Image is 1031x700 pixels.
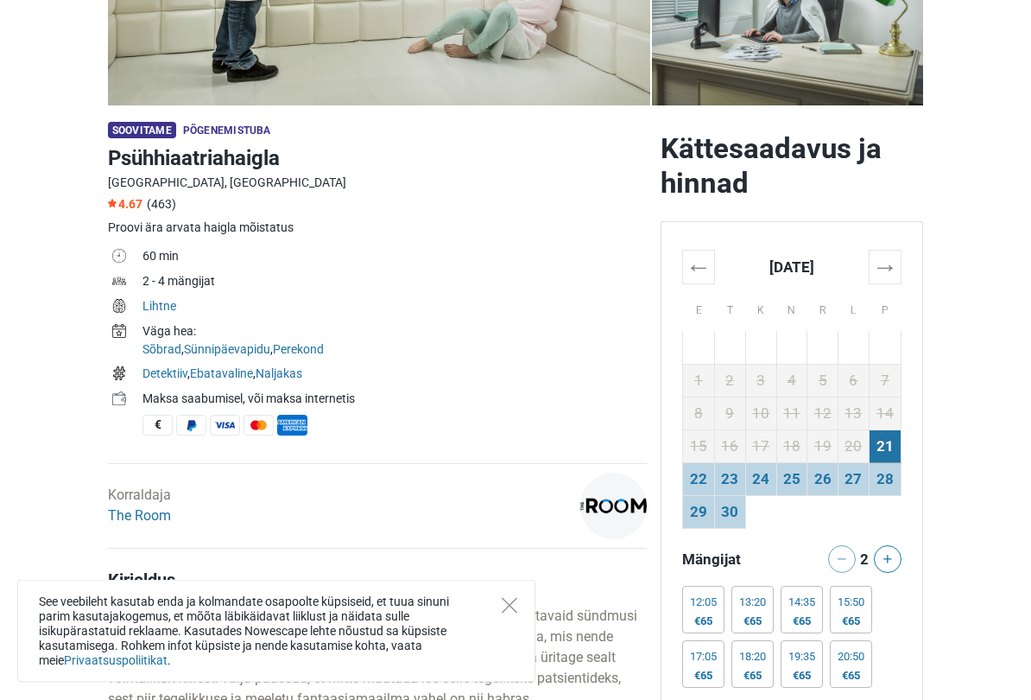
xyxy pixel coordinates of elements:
[142,300,176,314] a: Lihtne
[108,508,171,525] a: The Room
[142,367,187,381] a: Detektiiv
[142,416,173,436] span: Sularaha
[745,398,776,430] td: 10
[690,596,717,610] div: 12:05
[184,343,270,357] a: Sünnipäevapidu
[715,284,746,332] th: T
[739,651,766,665] div: 18:20
[142,321,647,364] td: , ,
[838,651,864,665] div: 20:50
[807,463,838,496] td: 26
[715,251,870,284] th: [DATE]
[675,546,792,574] div: Mängijat
[682,463,714,496] td: 22
[869,398,901,430] td: 14
[17,580,535,683] div: See veebileht kasutab enda ja kolmandate osapoolte küpsiseid, et tuua sinuni parim kasutajakogemu...
[745,284,776,332] th: K
[857,546,872,570] div: 2
[788,670,815,684] div: €65
[682,496,714,529] td: 29
[690,615,717,629] div: €65
[108,198,142,212] span: 4.67
[739,670,766,684] div: €65
[788,615,815,629] div: €65
[715,430,746,463] td: 16
[273,343,324,357] a: Perekond
[580,474,647,540] img: 1c9ac0159c94d8d0l.png
[788,651,815,665] div: 19:35
[210,416,240,436] span: Visa
[108,143,647,175] h1: Psühhiaatriahaigla
[64,653,168,667] a: Privaatsuspoliitikat
[142,391,647,409] div: Maksa saabumisel, või maksa internetis
[715,398,746,430] td: 9
[108,220,647,238] div: Proovi ära arvata haigla mõistatus
[147,198,176,212] span: (463)
[838,670,864,684] div: €65
[838,463,870,496] td: 27
[869,430,901,463] td: 21
[108,175,647,193] div: [GEOGRAPHIC_DATA], [GEOGRAPHIC_DATA]
[682,251,714,284] th: ←
[807,284,838,332] th: R
[682,398,714,430] td: 8
[256,367,302,381] a: Naljakas
[108,486,171,527] div: Korraldaja
[690,651,717,665] div: 17:05
[502,598,517,614] button: Close
[690,670,717,684] div: €65
[807,398,838,430] td: 12
[745,430,776,463] td: 17
[838,430,870,463] td: 20
[190,367,253,381] a: Ebatavaline
[739,596,766,610] div: 13:20
[745,463,776,496] td: 24
[776,463,807,496] td: 25
[142,323,647,341] div: Väga hea:
[715,365,746,398] td: 2
[682,365,714,398] td: 1
[715,463,746,496] td: 23
[776,430,807,463] td: 18
[183,125,271,137] span: Põgenemistuba
[682,284,714,332] th: E
[661,132,923,201] h2: Kättesaadavus ja hinnad
[176,416,206,436] span: PayPal
[108,570,647,591] h4: Kirjeldus
[776,365,807,398] td: 4
[869,284,901,332] th: P
[715,496,746,529] td: 30
[838,615,864,629] div: €65
[869,251,901,284] th: →
[142,364,647,389] td: , ,
[869,365,901,398] td: 7
[807,430,838,463] td: 19
[788,596,815,610] div: 14:35
[277,416,307,436] span: American Express
[682,430,714,463] td: 15
[108,200,117,208] img: Star
[838,284,870,332] th: L
[807,365,838,398] td: 5
[739,615,766,629] div: €65
[745,365,776,398] td: 3
[838,398,870,430] td: 13
[244,416,274,436] span: MasterCard
[869,463,901,496] td: 28
[776,284,807,332] th: N
[838,365,870,398] td: 6
[142,343,181,357] a: Sõbrad
[776,398,807,430] td: 11
[838,596,864,610] div: 15:50
[108,123,176,139] span: Soovitame
[142,271,647,296] td: 2 - 4 mängijat
[142,246,647,271] td: 60 min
